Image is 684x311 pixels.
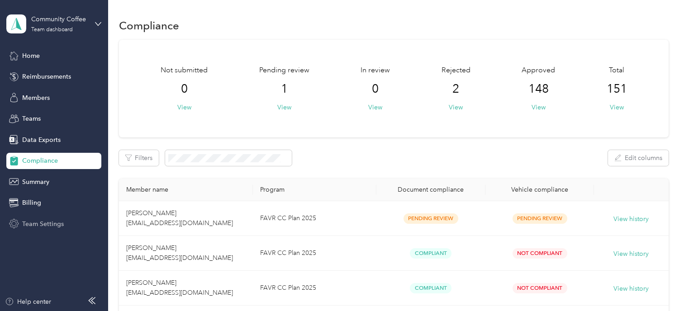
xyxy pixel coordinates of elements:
[22,114,41,123] span: Teams
[119,150,159,166] button: Filters
[610,103,624,112] button: View
[613,249,649,259] button: View history
[119,21,179,30] h1: Compliance
[361,65,390,76] span: In review
[22,51,40,61] span: Home
[119,179,252,201] th: Member name
[5,297,51,306] button: Help center
[513,248,567,259] span: Not Compliant
[368,103,382,112] button: View
[31,14,88,24] div: Community Coffee
[126,209,233,227] span: [PERSON_NAME] [EMAIL_ADDRESS][DOMAIN_NAME]
[161,65,208,76] span: Not submitted
[281,82,288,96] span: 1
[522,65,555,76] span: Approved
[31,27,73,33] div: Team dashboard
[410,283,451,293] span: Compliant
[404,213,458,224] span: Pending Review
[177,103,191,112] button: View
[384,186,478,193] div: Document compliance
[22,135,61,145] span: Data Exports
[608,150,669,166] button: Edit columns
[449,103,463,112] button: View
[372,82,379,96] span: 0
[126,244,233,262] span: [PERSON_NAME] [EMAIL_ADDRESS][DOMAIN_NAME]
[513,213,567,224] span: Pending Review
[532,103,546,112] button: View
[513,283,567,293] span: Not Compliant
[181,82,188,96] span: 0
[609,65,624,76] span: Total
[259,65,309,76] span: Pending review
[22,219,64,229] span: Team Settings
[607,82,627,96] span: 151
[253,236,376,271] td: FAVR CC Plan 2025
[452,82,459,96] span: 2
[442,65,470,76] span: Rejected
[22,72,71,81] span: Reimbursements
[253,179,376,201] th: Program
[253,201,376,236] td: FAVR CC Plan 2025
[528,82,549,96] span: 148
[493,186,587,193] div: Vehicle compliance
[22,93,50,103] span: Members
[613,214,649,224] button: View history
[22,156,58,165] span: Compliance
[277,103,291,112] button: View
[22,198,41,207] span: Billing
[410,248,451,259] span: Compliant
[253,271,376,306] td: FAVR CC Plan 2025
[22,177,49,187] span: Summary
[613,284,649,294] button: View history
[633,260,684,311] iframe: Everlance-gr Chat Button Frame
[126,279,233,297] span: [PERSON_NAME] [EMAIL_ADDRESS][DOMAIN_NAME]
